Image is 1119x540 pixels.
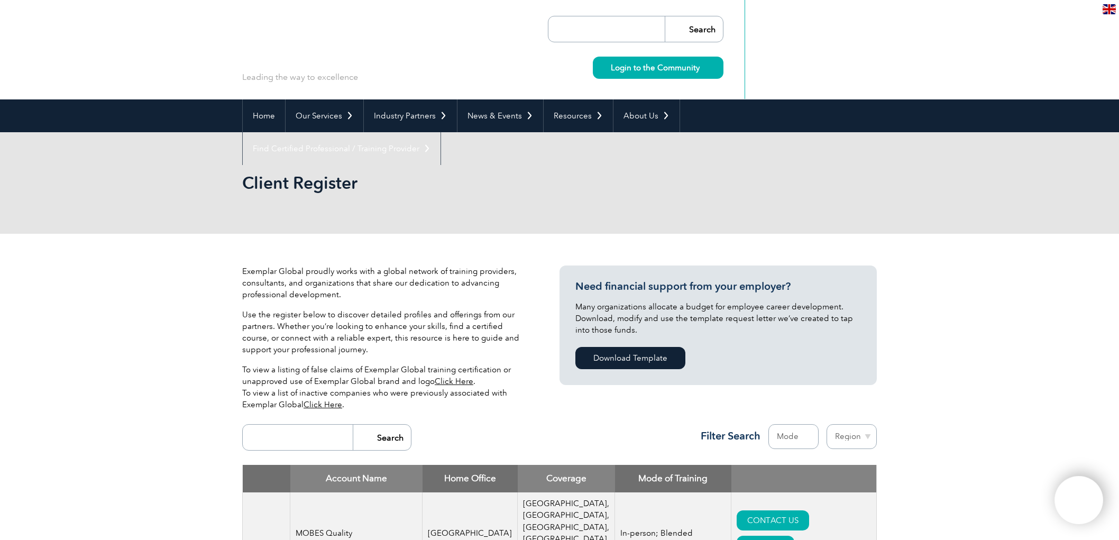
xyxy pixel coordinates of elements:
a: Download Template [575,347,685,369]
h2: Client Register [242,175,686,191]
a: CONTACT US [737,510,809,530]
p: To view a listing of false claims of Exemplar Global training certification or unapproved use of ... [242,364,528,410]
img: svg+xml;nitro-empty-id=MTUzMjoxMTY=-1;base64,PHN2ZyB2aWV3Qm94PSIwIDAgNDAwIDQwMCIgd2lkdGg9IjQwMCIg... [1066,487,1092,514]
a: Our Services [286,99,363,132]
a: Click Here [304,400,342,409]
h3: Filter Search [694,429,760,443]
a: Find Certified Professional / Training Provider [243,132,441,165]
a: Login to the Community [593,57,723,79]
th: Mode of Training: activate to sort column ascending [615,465,731,492]
th: Account Name: activate to sort column descending [290,465,423,492]
th: Coverage: activate to sort column ascending [518,465,615,492]
a: Industry Partners [364,99,457,132]
img: svg+xml;nitro-empty-id=MzU3OjIyMw==-1;base64,PHN2ZyB2aWV3Qm94PSIwIDAgMTEgMTEiIHdpZHRoPSIxMSIgaGVp... [700,65,705,70]
img: en [1103,4,1116,14]
th: : activate to sort column ascending [731,465,877,492]
p: Exemplar Global proudly works with a global network of training providers, consultants, and organ... [242,266,528,300]
a: Resources [544,99,613,132]
a: Home [243,99,285,132]
p: Leading the way to excellence [242,71,358,83]
p: Many organizations allocate a budget for employee career development. Download, modify and use th... [575,301,861,336]
a: Click Here [435,377,473,386]
input: Search [353,425,411,450]
th: Home Office: activate to sort column ascending [423,465,518,492]
a: News & Events [457,99,543,132]
input: Search [665,16,723,42]
a: About Us [613,99,680,132]
h3: Need financial support from your employer? [575,280,861,293]
p: Use the register below to discover detailed profiles and offerings from our partners. Whether you... [242,309,528,355]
